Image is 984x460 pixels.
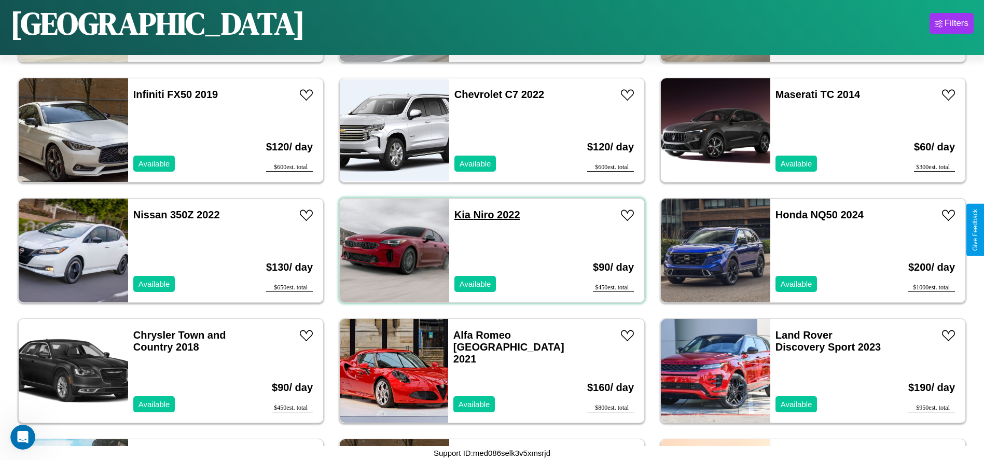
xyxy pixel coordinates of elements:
a: Kia Niro 2022 [454,209,520,220]
a: Maserati TC 2014 [775,89,860,100]
div: Filters [945,18,968,29]
h3: $ 60 / day [914,131,955,163]
p: Available [138,157,170,171]
p: Available [781,157,812,171]
p: Available [781,397,812,411]
div: $ 600 est. total [266,163,313,172]
p: Available [460,157,491,171]
a: Alfa Romeo [GEOGRAPHIC_DATA] 2021 [453,329,564,365]
div: Give Feedback [972,209,979,251]
h3: $ 190 / day [908,371,955,404]
p: Available [460,277,491,291]
a: Nissan 350Z 2022 [133,209,220,220]
p: Available [781,277,812,291]
div: $ 650 est. total [266,284,313,292]
p: Available [459,397,490,411]
a: Land Rover Discovery Sport 2023 [775,329,881,353]
p: Available [138,277,170,291]
a: Honda NQ50 2024 [775,209,864,220]
iframe: Intercom live chat [10,425,35,450]
button: Filters [930,13,974,34]
p: Available [138,397,170,411]
div: $ 450 est. total [272,404,313,412]
div: $ 600 est. total [587,163,634,172]
p: Support ID: med086selk3v5xmsrjd [434,446,550,460]
div: $ 800 est. total [587,404,634,412]
h1: [GEOGRAPHIC_DATA] [10,2,305,45]
a: Infiniti FX50 2019 [133,89,218,100]
div: $ 450 est. total [593,284,634,292]
h3: $ 200 / day [908,251,955,284]
h3: $ 90 / day [593,251,634,284]
h3: $ 120 / day [266,131,313,163]
div: $ 950 est. total [908,404,955,412]
a: Chevrolet C7 2022 [454,89,544,100]
div: $ 300 est. total [914,163,955,172]
h3: $ 90 / day [272,371,313,404]
h3: $ 160 / day [587,371,634,404]
a: Chrysler Town and Country 2018 [133,329,226,353]
h3: $ 120 / day [587,131,634,163]
h3: $ 130 / day [266,251,313,284]
div: $ 1000 est. total [908,284,955,292]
